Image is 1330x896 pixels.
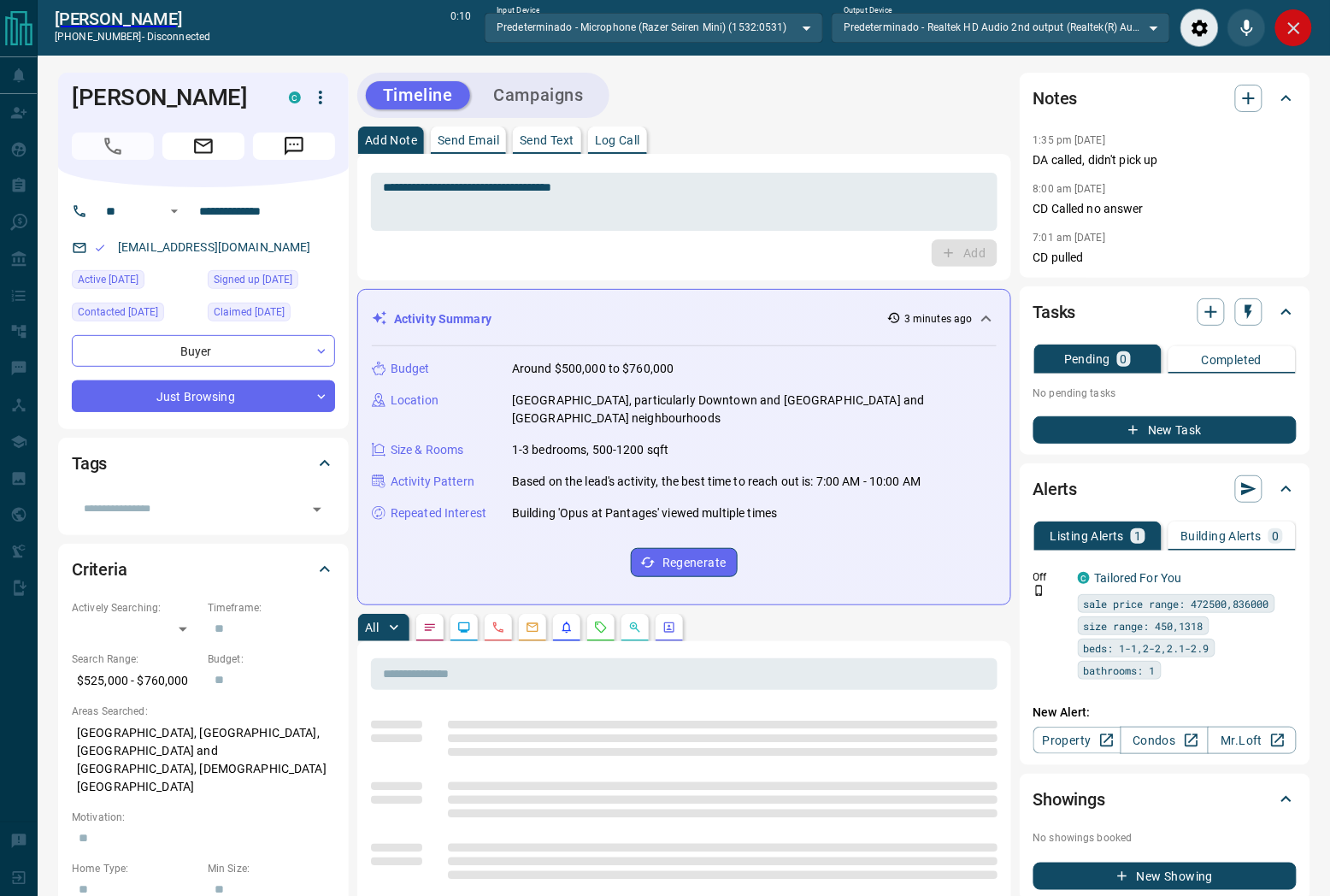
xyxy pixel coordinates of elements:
span: Contacted [DATE] [78,304,158,321]
button: Campaigns [477,81,601,109]
div: Close [1274,9,1313,47]
p: Size & Rooms [391,441,464,459]
div: Mute [1227,9,1266,47]
h2: Notes [1033,85,1078,112]
div: Mon Sep 29 2025 [208,303,335,327]
svg: Agent Actions [662,621,676,634]
div: Mon Oct 13 2025 [72,270,199,294]
span: Message [253,133,335,160]
span: Call [72,133,154,160]
svg: Calls [491,621,505,634]
p: 8:00 am [DATE] [1033,183,1106,195]
p: [GEOGRAPHIC_DATA], [GEOGRAPHIC_DATA], [GEOGRAPHIC_DATA] and [GEOGRAPHIC_DATA], [DEMOGRAPHIC_DATA]... [72,719,335,801]
p: 7:01 am [DATE] [1033,232,1106,244]
svg: Notes [423,621,437,634]
div: Notes [1033,78,1297,119]
p: Based on the lead's activity, the best time to reach out is: 7:00 AM - 10:00 AM [512,473,921,491]
div: condos.ca [289,91,301,103]
p: Budget [391,360,430,378]
a: [PERSON_NAME] [55,9,210,29]
p: Send Email [438,134,499,146]
span: sale price range: 472500,836000 [1084,595,1269,612]
p: Log Call [595,134,640,146]
h2: Tags [72,450,107,477]
div: Mon Sep 29 2025 [208,270,335,294]
p: Building Alerts [1180,530,1262,542]
p: 1 [1134,530,1141,542]
p: Timeframe: [208,600,335,616]
p: $525,000 - $760,000 [72,667,199,695]
p: No showings booked [1033,830,1297,846]
p: [PHONE_NUMBER] - [55,29,210,44]
p: No pending tasks [1033,380,1297,406]
p: Search Range: [72,651,199,667]
p: Motivation: [72,810,335,825]
p: 1-3 bedrooms, 500-1200 sqft [512,441,669,459]
div: Tasks [1033,292,1297,333]
a: [EMAIL_ADDRESS][DOMAIN_NAME] [118,240,311,254]
p: [GEOGRAPHIC_DATA], particularly Downtown and [GEOGRAPHIC_DATA] and [GEOGRAPHIC_DATA] neighbourhoods [512,392,997,427]
p: 0 [1121,353,1127,365]
span: beds: 1-1,2-2,2.1-2.9 [1084,640,1209,657]
p: Activity Summary [394,310,491,328]
div: condos.ca [1078,572,1090,584]
div: Tags [72,443,335,484]
button: Regenerate [631,548,738,577]
span: Email [162,133,244,160]
a: Mr.Loft [1208,727,1296,754]
h2: Criteria [72,556,127,583]
span: Active [DATE] [78,271,138,288]
svg: Email Valid [94,242,106,254]
p: Add Note [365,134,417,146]
svg: Opportunities [628,621,642,634]
p: Location [391,392,438,410]
h2: Tasks [1033,298,1076,326]
p: Building 'Opus at Pantages' viewed multiple times [512,504,777,522]
label: Input Device [497,5,540,16]
div: Alerts [1033,469,1297,510]
svg: Push Notification Only [1033,585,1045,597]
label: Output Device [844,5,892,16]
button: Open [305,498,329,522]
button: Open [164,201,185,221]
p: Home Type: [72,861,199,876]
a: Condos [1121,727,1209,754]
span: size range: 450,1318 [1084,617,1203,634]
p: 0:10 [450,9,471,47]
div: Predeterminado - Microphone (Razer Seiren Mini) (1532:0531) [485,13,823,42]
p: All [365,622,379,634]
p: Actively Searching: [72,600,199,616]
button: New Showing [1033,863,1297,890]
span: Claimed [DATE] [214,304,285,321]
p: 0 [1272,530,1279,542]
p: New Alert: [1033,704,1297,722]
span: Signed up [DATE] [214,271,292,288]
a: Property [1033,727,1121,754]
h1: [PERSON_NAME] [72,84,263,111]
p: 1:35 pm [DATE] [1033,134,1106,146]
div: Just Browsing [72,380,335,412]
p: 3 minutes ago [904,311,972,327]
p: DA called, didn't pick up [1033,151,1297,169]
p: Around $500,000 to $760,000 [512,360,674,378]
span: disconnected [147,31,210,43]
button: New Task [1033,416,1297,444]
p: Repeated Interest [391,504,486,522]
div: Audio Settings [1180,9,1219,47]
p: Listing Alerts [1050,530,1125,542]
svg: Listing Alerts [560,621,574,634]
p: Pending [1064,353,1110,365]
div: Buyer [72,335,335,367]
svg: Lead Browsing Activity [457,621,471,634]
div: Predeterminado - Realtek HD Audio 2nd output (Realtek(R) Audio) [832,13,1170,42]
div: Showings [1033,779,1297,820]
a: Tailored For You [1095,571,1182,585]
p: Areas Searched: [72,704,335,719]
p: CD Called no answer [1033,200,1297,218]
p: CD pulled [1033,249,1297,267]
svg: Emails [526,621,539,634]
h2: Showings [1033,786,1106,813]
div: Criteria [72,549,335,590]
p: Budget: [208,651,335,667]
